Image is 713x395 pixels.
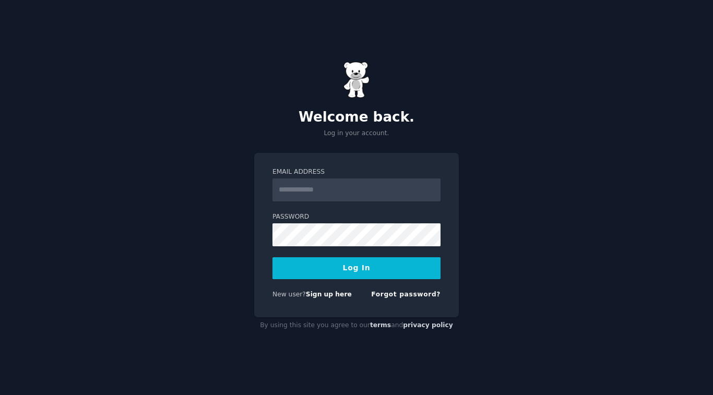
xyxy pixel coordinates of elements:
[272,257,441,279] button: Log In
[403,321,453,329] a: privacy policy
[272,167,441,177] label: Email Address
[370,321,391,329] a: terms
[343,62,370,98] img: Gummy Bear
[272,212,441,222] label: Password
[254,129,459,138] p: Log in your account.
[272,291,306,298] span: New user?
[254,317,459,334] div: By using this site you agree to our and
[254,109,459,126] h2: Welcome back.
[306,291,352,298] a: Sign up here
[371,291,441,298] a: Forgot password?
